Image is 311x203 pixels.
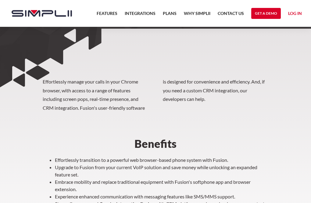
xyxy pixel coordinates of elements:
[55,193,268,200] li: Experience enhanced communication with messaging features like SMS/MMS support.
[163,10,177,21] a: Plans
[55,156,268,164] li: Effortlessly transition to a powerful web browser-based phone system with Fusion.
[43,138,268,149] h2: Benefits
[55,164,268,178] li: Upgrade to Fusion from your current VoIP solution and save money while unlocking an expanded feat...
[97,10,117,21] a: Features
[43,77,268,112] p: Effortlessly manage your calls in your Chrome browser, with access to a range of features includi...
[251,8,281,19] a: Get a Demo
[12,10,72,17] img: Simplii
[55,178,268,193] li: Embrace mobility and replace traditional equipment with Fusion's softphone app and browser extens...
[288,10,302,19] a: Log in
[184,10,210,21] a: Why Simplii
[125,10,155,21] a: Integrations
[218,10,244,21] a: Contact US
